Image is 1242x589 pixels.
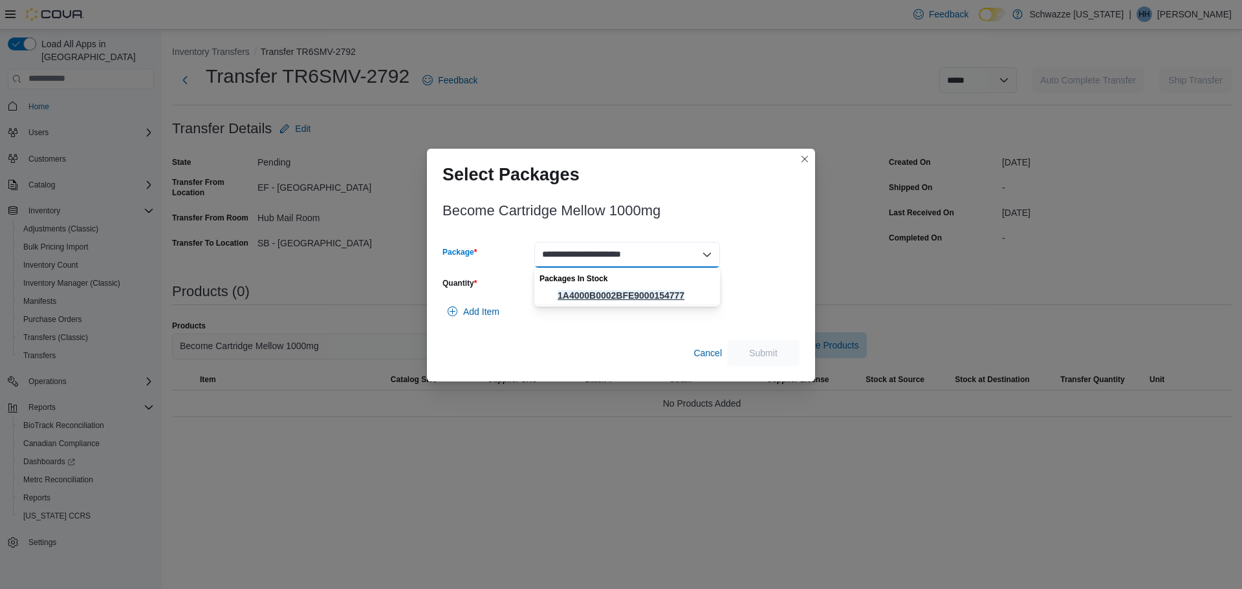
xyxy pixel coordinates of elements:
button: Add Item [442,299,505,325]
button: Closes this modal window [797,151,812,167]
span: Cancel [693,347,722,359]
button: Cancel [688,340,727,366]
div: Choose from the following options [534,268,720,305]
button: Close list of options [702,250,712,260]
h3: Become Cartridge Mellow 1000mg [442,203,660,219]
div: Packages In Stock [534,268,720,286]
span: Add Item [463,305,499,318]
button: 1A4000B0002BFE9000154777 [534,286,720,305]
button: Submit [727,340,800,366]
label: Quantity [442,278,477,288]
span: Submit [749,347,778,359]
h1: Select Packages [442,164,580,185]
label: Package [442,247,477,257]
